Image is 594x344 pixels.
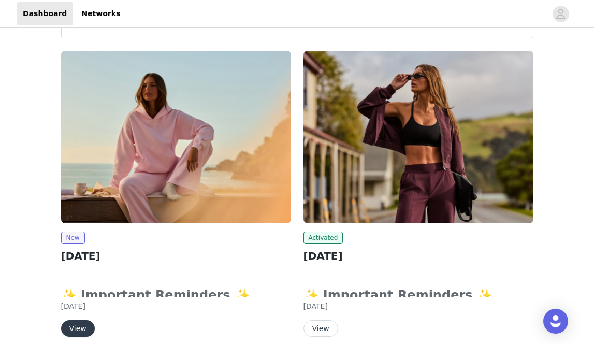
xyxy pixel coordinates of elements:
[543,309,568,334] div: Open Intercom Messenger
[303,302,328,310] span: [DATE]
[61,320,95,337] button: View
[61,302,85,310] span: [DATE]
[61,51,291,223] img: Fabletics
[75,2,126,25] a: Networks
[303,288,499,303] strong: ✨ Important Reminders ✨
[17,2,73,25] a: Dashboard
[303,51,533,223] img: Fabletics
[303,232,343,244] span: Activated
[303,325,338,333] a: View
[303,320,338,337] button: View
[61,288,257,303] strong: ✨ Important Reminders ✨
[61,325,95,333] a: View
[556,6,566,22] div: avatar
[303,248,533,264] h2: [DATE]
[61,232,85,244] span: New
[61,248,291,264] h2: [DATE]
